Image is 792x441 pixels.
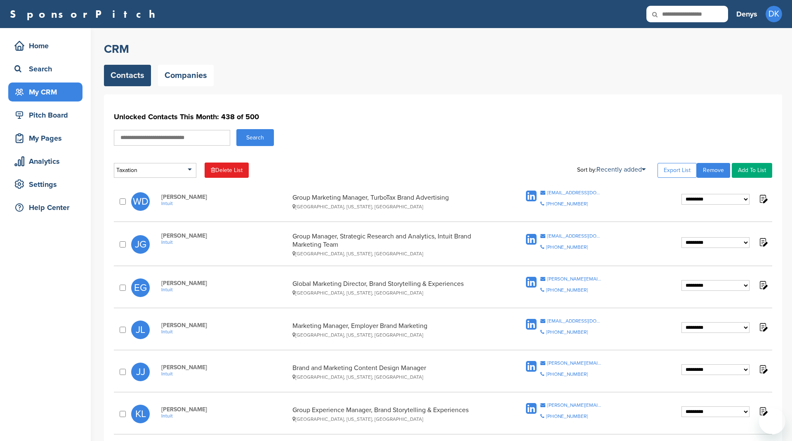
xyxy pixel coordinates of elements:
[546,330,588,335] div: [PHONE_NUMBER]
[161,329,288,335] a: Intuit
[547,233,602,238] div: [EMAIL_ADDRESS][DOMAIN_NAME]
[546,372,588,377] div: [PHONE_NUMBER]
[758,364,768,374] img: Notes
[114,163,196,178] div: Taxation
[577,166,646,173] div: Sort by:
[292,406,492,422] div: Group Experience Manager, Brand Storytelling & Experiences
[292,251,492,257] div: [GEOGRAPHIC_DATA], [US_STATE], [GEOGRAPHIC_DATA]
[161,232,288,239] span: [PERSON_NAME]
[161,406,288,413] span: [PERSON_NAME]
[759,408,785,434] iframe: Button to launch messaging window
[161,322,288,329] span: [PERSON_NAME]
[8,152,82,171] a: Analytics
[547,276,602,281] div: [PERSON_NAME][EMAIL_ADDRESS][DOMAIN_NAME]
[12,177,82,192] div: Settings
[12,154,82,169] div: Analytics
[292,416,492,422] div: [GEOGRAPHIC_DATA], [US_STATE], [GEOGRAPHIC_DATA]
[131,278,150,297] span: EG
[131,235,150,254] span: JG
[658,163,697,178] a: Export List
[292,290,492,296] div: [GEOGRAPHIC_DATA], [US_STATE], [GEOGRAPHIC_DATA]
[736,5,757,23] a: Denys
[12,200,82,215] div: Help Center
[547,403,602,408] div: [PERSON_NAME][EMAIL_ADDRESS][DOMAIN_NAME]
[12,61,82,76] div: Search
[8,129,82,148] a: My Pages
[8,36,82,55] a: Home
[292,374,492,380] div: [GEOGRAPHIC_DATA], [US_STATE], [GEOGRAPHIC_DATA]
[131,192,150,211] span: WD
[12,85,82,99] div: My CRM
[161,193,288,200] span: [PERSON_NAME]
[292,332,492,338] div: [GEOGRAPHIC_DATA], [US_STATE], [GEOGRAPHIC_DATA]
[758,406,768,416] img: Notes
[114,109,772,124] h1: Unlocked Contacts This Month: 438 of 500
[732,163,772,178] a: Add To List
[546,414,588,419] div: [PHONE_NUMBER]
[161,371,288,377] a: Intuit
[131,363,150,381] span: JJ
[12,38,82,53] div: Home
[131,321,150,339] span: JL
[161,200,288,206] a: Intuit
[546,288,588,292] div: [PHONE_NUMBER]
[12,108,82,123] div: Pitch Board
[8,175,82,194] a: Settings
[161,280,288,287] span: [PERSON_NAME]
[292,280,492,296] div: Global Marketing Director, Brand Storytelling & Experiences
[10,9,160,19] a: SponsorPitch
[547,318,602,323] div: [EMAIL_ADDRESS][DOMAIN_NAME]
[8,83,82,101] a: My CRM
[292,364,492,380] div: Brand and Marketing Content Design Manager
[292,232,492,257] div: Group Manager, Strategic Research and Analytics, Intuit Brand Marketing Team
[161,287,288,292] a: Intuit
[161,239,288,245] a: Intuit
[8,59,82,78] a: Search
[547,190,602,195] div: [EMAIL_ADDRESS][DOMAIN_NAME]
[131,405,150,423] span: KL
[766,6,782,22] span: DK
[158,65,214,86] a: Companies
[546,201,588,206] div: [PHONE_NUMBER]
[161,413,288,419] a: Intuit
[758,322,768,332] img: Notes
[292,193,492,210] div: Group Marketing Manager, TurboTax Brand Advertising
[697,163,730,178] a: Remove
[8,106,82,125] a: Pitch Board
[758,193,768,204] img: Notes
[292,204,492,210] div: [GEOGRAPHIC_DATA], [US_STATE], [GEOGRAPHIC_DATA]
[596,165,646,174] a: Recently added
[161,364,288,371] span: [PERSON_NAME]
[736,8,757,20] h3: Denys
[758,237,768,247] img: Notes
[546,245,588,250] div: [PHONE_NUMBER]
[758,280,768,290] img: Notes
[236,129,274,146] button: Search
[8,198,82,217] a: Help Center
[547,361,602,366] div: [PERSON_NAME][EMAIL_ADDRESS][DOMAIN_NAME]
[104,65,151,86] a: Contacts
[292,322,492,338] div: Marketing Manager, Employer Brand Marketing
[12,131,82,146] div: My Pages
[104,42,782,57] h2: CRM
[205,163,249,178] a: Delete List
